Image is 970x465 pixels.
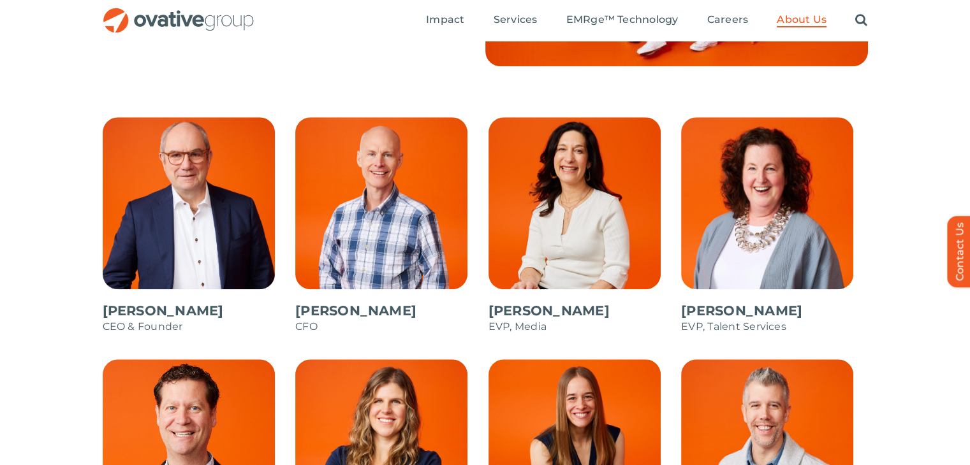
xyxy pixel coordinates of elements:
[566,13,678,27] a: EMRge™ Technology
[494,13,538,27] a: Services
[426,13,464,26] span: Impact
[707,13,749,27] a: Careers
[426,13,464,27] a: Impact
[777,13,827,26] span: About Us
[855,13,867,27] a: Search
[707,13,749,26] span: Careers
[494,13,538,26] span: Services
[566,13,678,26] span: EMRge™ Technology
[777,13,827,27] a: About Us
[102,6,255,18] a: OG_Full_horizontal_RGB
